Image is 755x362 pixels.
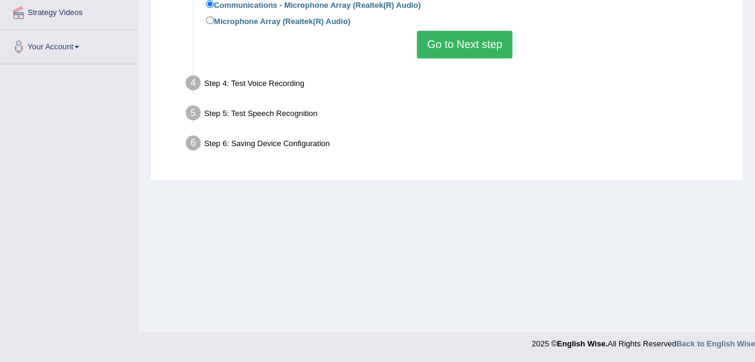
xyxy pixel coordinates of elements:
div: Step 6: Saving Device Configuration [180,132,737,158]
button: Go to Next step [417,31,512,58]
div: Step 4: Test Voice Recording [180,72,737,98]
input: Microphone Array (Realtek(R) Audio) [206,16,214,24]
strong: English Wise. [557,339,607,348]
a: Back to English Wise [676,339,755,348]
label: Microphone Array (Realtek(R) Audio) [206,14,350,27]
div: 2025 © All Rights Reserved [532,332,755,349]
div: Step 5: Test Speech Recognition [180,102,737,128]
a: Your Account [1,30,138,60]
